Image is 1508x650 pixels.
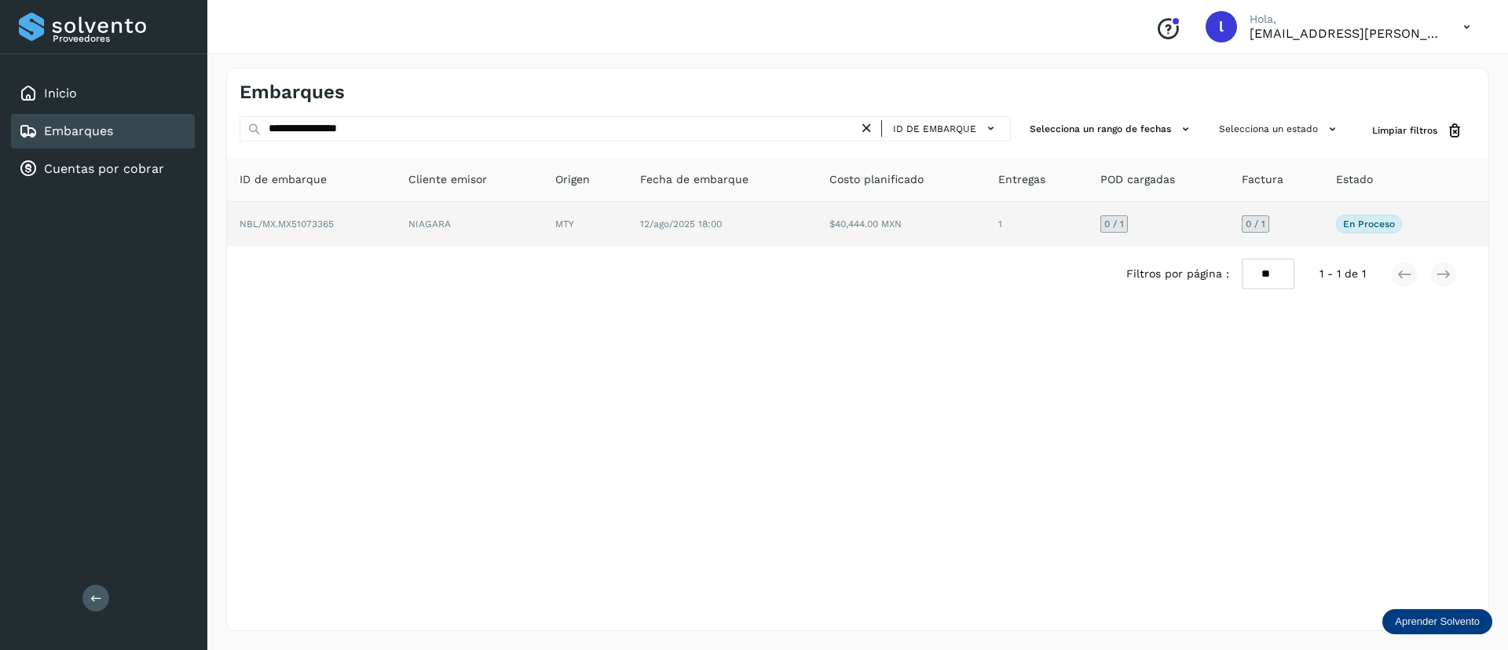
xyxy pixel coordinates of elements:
[11,152,195,186] div: Cuentas por cobrar
[11,76,195,111] div: Inicio
[408,171,487,188] span: Cliente emisor
[1343,219,1395,230] p: En proceso
[1246,219,1265,229] span: 0 / 1
[1100,171,1175,188] span: POD cargadas
[817,202,986,246] td: $40,444.00 MXN
[1319,266,1366,282] span: 1 - 1 de 1
[44,86,77,101] a: Inicio
[1104,219,1124,229] span: 0 / 1
[44,123,113,138] a: Embarques
[11,114,195,149] div: Embarques
[543,202,628,246] td: MTY
[1250,26,1438,41] p: lauraamalia.castillo@xpertal.com
[240,171,327,188] span: ID de embarque
[888,117,1004,140] button: ID de embarque
[240,81,345,104] h4: Embarques
[1242,171,1283,188] span: Factura
[240,219,334,230] span: NBL/MX.MX51073365
[53,33,188,44] p: Proveedores
[1250,13,1438,26] p: Hola,
[640,171,749,188] span: Fecha de embarque
[396,202,543,246] td: NIAGARA
[555,171,590,188] span: Origen
[1372,123,1437,138] span: Limpiar filtros
[1360,116,1476,145] button: Limpiar filtros
[1395,615,1480,628] p: Aprender Solvento
[1023,116,1200,142] button: Selecciona un rango de fechas
[1213,116,1347,142] button: Selecciona un estado
[640,219,722,230] span: 12/ago/2025 18:00
[998,171,1045,188] span: Entregas
[1382,609,1492,634] div: Aprender Solvento
[893,122,976,136] span: ID de embarque
[829,171,924,188] span: Costo planificado
[44,161,164,176] a: Cuentas por cobrar
[1126,266,1229,282] span: Filtros por página :
[1336,171,1373,188] span: Estado
[986,202,1088,246] td: 1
